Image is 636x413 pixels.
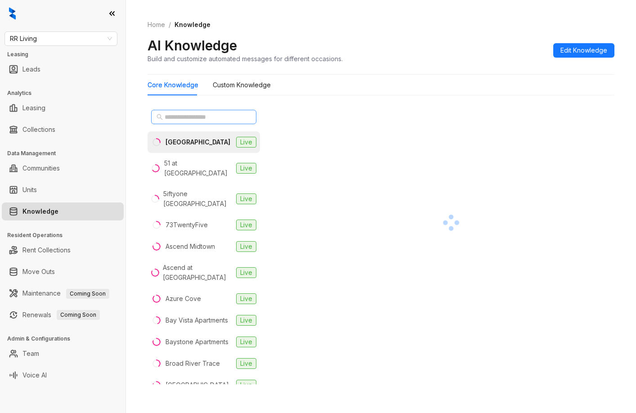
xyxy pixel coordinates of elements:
span: Live [236,193,256,204]
span: Live [236,358,256,369]
span: Coming Soon [57,310,100,320]
h3: Analytics [7,89,125,97]
a: Communities [22,159,60,177]
div: Broad River Trace [166,359,220,368]
h3: Resident Operations [7,231,125,239]
div: Build and customize automated messages for different occasions. [148,54,343,63]
div: Ascend at [GEOGRAPHIC_DATA] [163,263,233,283]
span: Live [236,241,256,252]
span: Live [236,315,256,326]
h3: Data Management [7,149,125,157]
div: Core Knowledge [148,80,198,90]
a: RenewalsComing Soon [22,306,100,324]
span: Edit Knowledge [560,45,607,55]
span: search [157,114,163,120]
li: Maintenance [2,284,124,302]
div: 73TwentyFive [166,220,208,230]
li: Leasing [2,99,124,117]
a: Voice AI [22,366,47,384]
div: Custom Knowledge [213,80,271,90]
div: Bay Vista Apartments [166,315,228,325]
h3: Admin & Configurations [7,335,125,343]
h2: AI Knowledge [148,37,237,54]
li: / [169,20,171,30]
span: Live [236,380,256,391]
span: Live [236,267,256,278]
a: Leads [22,60,40,78]
a: Collections [22,121,55,139]
div: [GEOGRAPHIC_DATA] [166,380,229,390]
span: Live [236,137,256,148]
a: Units [22,181,37,199]
span: Coming Soon [66,289,109,299]
li: Team [2,345,124,363]
a: Home [146,20,167,30]
a: Rent Collections [22,241,71,259]
div: [GEOGRAPHIC_DATA] [166,137,230,147]
div: Azure Cove [166,294,201,304]
button: Edit Knowledge [553,43,614,58]
div: 51 at [GEOGRAPHIC_DATA] [164,158,233,178]
a: Knowledge [22,202,58,220]
div: Ascend Midtown [166,242,215,251]
a: Team [22,345,39,363]
div: Baystone Apartments [166,337,228,347]
li: Renewals [2,306,124,324]
a: Move Outs [22,263,55,281]
li: Communities [2,159,124,177]
li: Move Outs [2,263,124,281]
li: Rent Collections [2,241,124,259]
li: Units [2,181,124,199]
li: Collections [2,121,124,139]
li: Knowledge [2,202,124,220]
span: Live [236,293,256,304]
span: Live [236,163,256,174]
img: logo [9,7,16,20]
li: Leads [2,60,124,78]
span: Live [236,337,256,347]
a: Leasing [22,99,45,117]
h3: Leasing [7,50,125,58]
li: Voice AI [2,366,124,384]
div: 5iftyone [GEOGRAPHIC_DATA] [163,189,233,209]
span: Knowledge [175,21,211,28]
span: Live [236,220,256,230]
span: RR Living [10,32,112,45]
